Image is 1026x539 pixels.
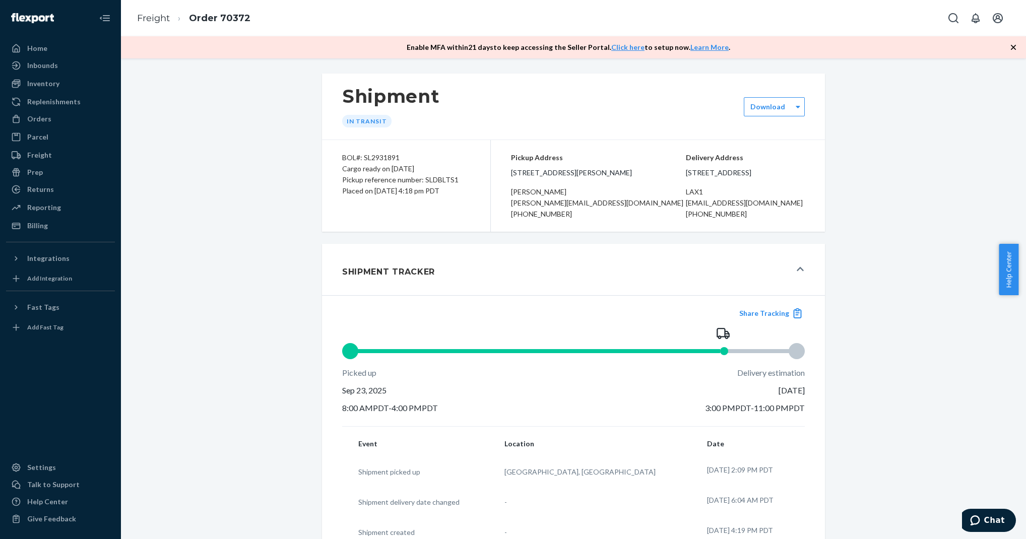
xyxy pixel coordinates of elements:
[27,323,63,331] div: Add Fast Tag
[27,514,76,524] div: Give Feedback
[27,97,81,107] div: Replenishments
[342,163,470,174] div: Cargo ready on [DATE]
[695,457,805,487] td: [DATE] 2:09 PM PDT
[492,487,695,517] td: -
[6,129,115,145] a: Parcel
[6,199,115,216] a: Reporting
[686,197,805,209] div: [EMAIL_ADDRESS][DOMAIN_NAME]
[342,152,470,163] div: BOL#: SL2931891
[27,60,58,71] div: Inbounds
[27,203,61,213] div: Reporting
[27,43,47,53] div: Home
[511,186,686,197] div: [PERSON_NAME]
[342,426,492,457] th: Event
[407,42,730,52] p: Enable MFA within 21 days to keep accessing the Seller Portal. to setup now. .
[962,509,1016,534] iframe: Opens a widget where you can chat to one of our agents
[511,197,686,209] div: [PERSON_NAME][EMAIL_ADDRESS][DOMAIN_NAME]
[716,326,730,341] svg: in transit
[342,457,492,487] td: Shipment picked up
[27,184,54,194] div: Returns
[750,102,785,112] div: Download
[6,319,115,335] a: Add Fast Tag
[322,244,825,295] button: Shipment Tracker
[342,174,470,185] div: Pickup reference number: SLDBLTS1
[511,209,686,220] div: [PHONE_NUMBER]
[95,8,115,28] button: Close Navigation
[27,114,51,124] div: Orders
[27,480,80,490] div: Talk to Support
[27,497,68,507] div: Help Center
[27,79,59,89] div: Inventory
[137,13,170,24] a: Freight
[737,367,805,379] p: Delivery estimation
[6,459,115,476] a: Settings
[27,132,48,142] div: Parcel
[27,462,56,473] div: Settings
[6,250,115,266] button: Integrations
[6,477,115,493] button: Talk to Support
[27,221,48,231] div: Billing
[27,274,72,283] div: Add Integration
[690,43,729,51] a: Learn More
[6,147,115,163] a: Freight
[342,487,492,517] td: Shipment delivery date changed
[999,244,1018,295] button: Help Center
[686,167,805,178] span: [STREET_ADDRESS]
[779,385,805,396] p: [DATE]
[6,181,115,197] a: Returns
[27,150,52,160] div: Freight
[966,8,986,28] button: Open notifications
[6,111,115,127] a: Orders
[129,4,259,33] ol: breadcrumbs
[27,167,43,177] div: Prep
[342,385,481,396] p: Sep 23, 2025
[686,209,805,220] div: [PHONE_NUMBER]
[11,13,54,23] img: Flexport logo
[988,8,1008,28] button: Open account menu
[736,308,805,319] button: Share Tracking
[6,76,115,92] a: Inventory
[6,164,115,180] a: Prep
[27,302,59,312] div: Fast Tags
[27,253,70,263] div: Integrations
[943,8,964,28] button: Open Search Box
[705,402,805,414] p: 3:00 PM PDT - 11:00 PM PDT
[342,367,481,379] p: Picked up
[342,266,435,278] h1: Shipment Tracker
[6,40,115,56] a: Home
[342,86,439,107] h1: Shipment
[492,426,695,457] th: Location
[695,426,805,457] th: Date
[492,457,695,487] td: [GEOGRAPHIC_DATA], [GEOGRAPHIC_DATA]
[686,186,805,197] div: LAX1
[6,511,115,527] button: Give Feedback
[6,57,115,74] a: Inbounds
[342,115,392,127] div: In Transit
[342,185,470,196] div: Placed on [DATE] 4:18 pm PDT
[342,402,481,414] p: 8:00 AM PDT - 4:00 PM PDT
[695,487,805,517] td: [DATE] 6:04 AM PDT
[511,152,686,163] p: Pickup Address
[6,271,115,287] a: Add Integration
[6,299,115,315] button: Fast Tags
[6,94,115,110] a: Replenishments
[611,43,645,51] a: Click here
[686,152,805,163] p: Delivery Address
[6,494,115,510] a: Help Center
[6,218,115,234] a: Billing
[189,13,250,24] a: Order 70372
[511,167,686,178] span: [STREET_ADDRESS][PERSON_NAME]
